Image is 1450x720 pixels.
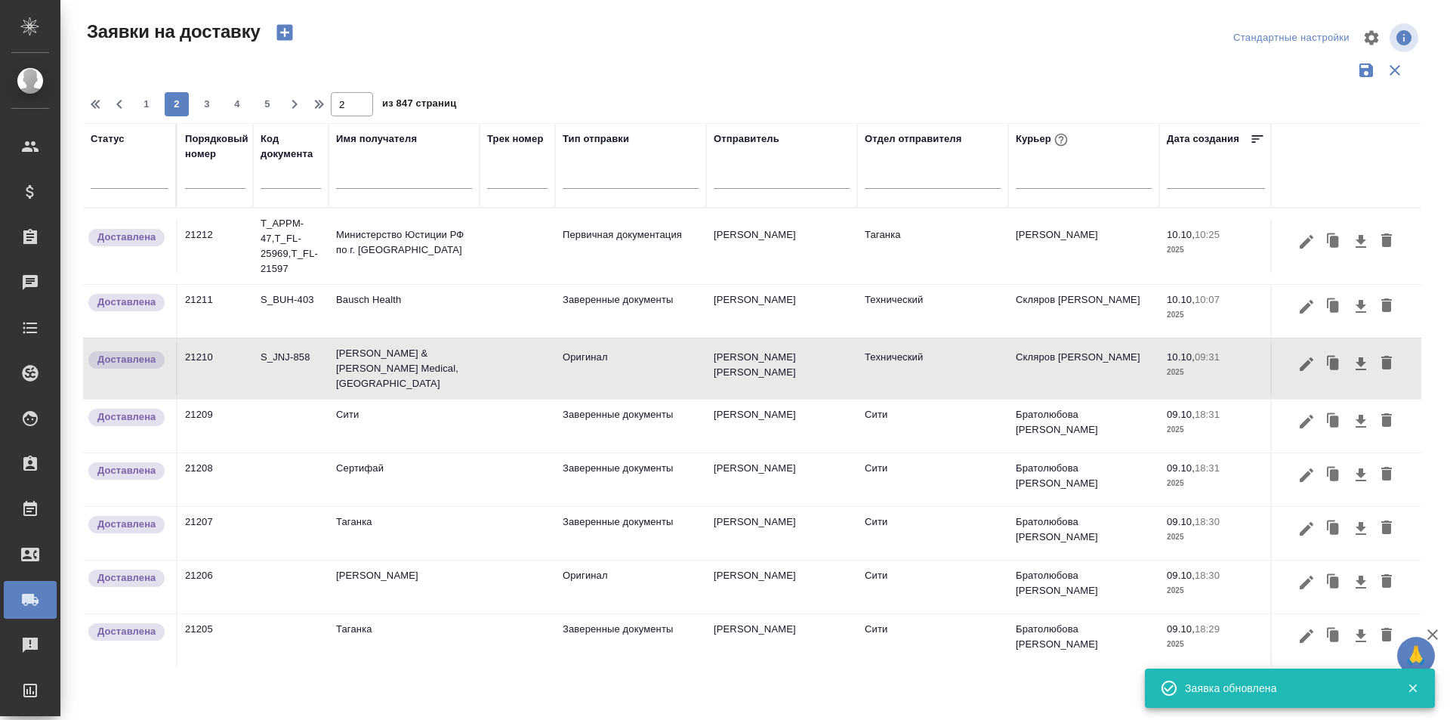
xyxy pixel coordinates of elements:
td: [PERSON_NAME] [329,561,480,613]
td: 21207 [177,507,253,560]
button: Клонировать [1319,568,1348,597]
button: Скачать [1348,227,1374,256]
button: Скачать [1348,461,1374,490]
p: 09.10, [1167,516,1195,527]
p: 2025 [1167,583,1265,598]
p: 09:31 [1195,351,1220,363]
p: 2025 [1167,530,1265,545]
button: Скачать [1348,407,1374,436]
td: Братолюбова [PERSON_NAME] [1008,561,1159,613]
button: Клонировать [1319,622,1348,650]
p: Доставлена [97,570,156,586]
button: Клонировать [1319,461,1348,490]
p: Доставлена [97,624,156,639]
button: Клонировать [1319,407,1348,436]
div: Отправитель [714,131,779,147]
div: Трек номер [487,131,544,147]
p: 2025 [1167,637,1265,652]
td: Сити [857,614,1008,667]
button: 4 [225,92,249,116]
button: Редактировать [1294,568,1319,597]
p: 09.10, [1167,462,1195,474]
div: Документы доставлены, фактическая дата доставки проставиться автоматически [87,350,168,370]
button: Закрыть [1397,681,1428,695]
p: 2025 [1167,307,1265,323]
p: Доставлена [97,463,156,478]
p: 09.10, [1167,623,1195,635]
div: Имя получателя [336,131,417,147]
td: [PERSON_NAME] & [PERSON_NAME] Medical, [GEOGRAPHIC_DATA] [329,338,480,399]
td: 21211 [177,285,253,338]
button: При выборе курьера статус заявки автоматически поменяется на «Принята» [1051,130,1071,150]
p: 2025 [1167,365,1265,380]
button: Сбросить фильтры [1381,56,1409,85]
button: Удалить [1374,515,1399,543]
td: Министерство Юстиции РФ по г. [GEOGRAPHIC_DATA] [329,220,480,273]
p: 10:25 [1195,229,1220,240]
button: Редактировать [1294,292,1319,321]
p: 2025 [1167,243,1265,258]
td: [PERSON_NAME] [706,400,857,453]
td: Сити [857,507,1008,560]
div: split button [1229,26,1353,50]
td: 21206 [177,561,253,613]
p: 18:31 [1195,462,1220,474]
button: Удалить [1374,227,1399,256]
p: 18:30 [1195,516,1220,527]
td: Заверенные документы [555,507,706,560]
button: Создать [267,20,303,45]
p: 18:30 [1195,570,1220,581]
p: 10.10, [1167,351,1195,363]
div: Документы доставлены, фактическая дата доставки проставиться автоматически [87,622,168,642]
span: Заявки на доставку [83,20,261,44]
td: Первичная документация [555,220,706,273]
button: Клонировать [1319,515,1348,543]
button: Удалить [1374,350,1399,379]
td: T_APPM-47,T_FL-25969,T_FL-21597 [253,209,329,284]
span: 🙏 [1403,640,1429,672]
p: 10.10, [1167,229,1195,240]
button: Сохранить фильтры [1352,56,1381,85]
div: Курьер [1016,130,1071,150]
div: Документы доставлены, фактическая дата доставки проставиться автоматически [87,461,168,481]
button: Удалить [1374,407,1399,436]
button: Скачать [1348,292,1374,321]
div: Документы доставлены, фактическая дата доставки проставиться автоматически [87,515,168,535]
div: Документы доставлены, фактическая дата доставки проставиться автоматически [87,227,168,248]
td: S_JNJ-858 [253,342,329,395]
td: [PERSON_NAME] [706,561,857,613]
span: 5 [255,97,279,112]
span: 1 [134,97,159,112]
td: Таганка [329,507,480,560]
button: Скачать [1348,515,1374,543]
div: Код документа [261,131,321,162]
td: Технический [857,342,1008,395]
td: Сити [857,453,1008,506]
button: Удалить [1374,292,1399,321]
button: Редактировать [1294,622,1319,650]
button: Редактировать [1294,407,1319,436]
span: 3 [195,97,219,112]
td: [PERSON_NAME] [706,614,857,667]
td: Братолюбова [PERSON_NAME] [1008,400,1159,453]
p: Доставлена [97,517,156,532]
span: 4 [225,97,249,112]
button: Редактировать [1294,350,1319,379]
div: Заявка обновлена [1185,681,1384,696]
button: Удалить [1374,461,1399,490]
td: [PERSON_NAME] [706,220,857,273]
td: Заверенные документы [555,614,706,667]
td: Сити [857,400,1008,453]
p: 2025 [1167,476,1265,491]
td: Технический [857,285,1008,338]
p: 18:31 [1195,409,1220,420]
td: 21212 [177,220,253,273]
td: [PERSON_NAME] [706,285,857,338]
td: [PERSON_NAME] [1008,220,1159,273]
td: Скляров [PERSON_NAME] [1008,342,1159,395]
button: 1 [134,92,159,116]
td: 21205 [177,614,253,667]
button: Клонировать [1319,227,1348,256]
td: Братолюбова [PERSON_NAME] [1008,453,1159,506]
button: 3 [195,92,219,116]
